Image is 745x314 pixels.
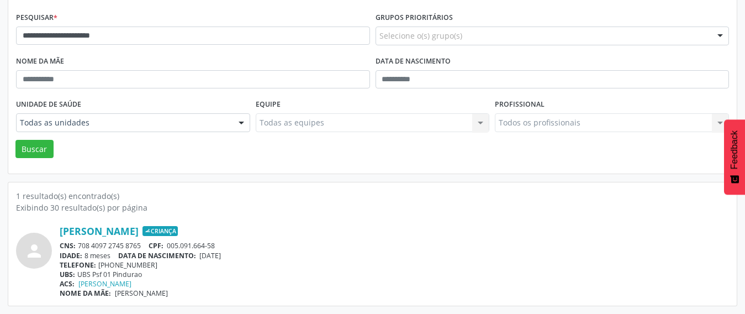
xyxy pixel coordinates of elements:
a: [PERSON_NAME] [60,225,139,237]
span: TELEFONE: [60,260,96,270]
span: Selecione o(s) grupo(s) [379,30,462,41]
span: [PERSON_NAME] [115,289,168,298]
a: [PERSON_NAME] [78,279,131,289]
span: Criança [142,226,178,236]
label: Pesquisar [16,9,57,27]
div: Exibindo 30 resultado(s) por página [16,202,729,213]
label: Profissional [495,96,545,113]
label: Data de nascimento [376,53,451,70]
div: [PHONE_NUMBER] [60,260,729,270]
label: Nome da mãe [16,53,64,70]
span: DATA DE NASCIMENTO: [118,251,196,260]
span: IDADE: [60,251,82,260]
span: ACS: [60,279,75,289]
i: person [24,241,44,261]
span: Feedback [730,130,739,169]
span: Todas as unidades [20,117,228,128]
button: Feedback - Mostrar pesquisa [724,119,745,195]
span: 005.091.664-58 [167,241,215,250]
label: Unidade de saúde [16,96,81,113]
span: CPF: [149,241,163,250]
span: NOME DA MÃE: [60,289,111,298]
div: 8 meses [60,251,729,260]
span: UBS: [60,270,75,279]
div: 708 4097 2745 8765 [60,241,729,250]
div: 1 resultado(s) encontrado(s) [16,190,729,202]
div: UBS Psf 01 Pindurao [60,270,729,279]
button: Buscar [15,140,54,159]
label: Grupos prioritários [376,9,453,27]
span: CNS: [60,241,76,250]
span: [DATE] [199,251,221,260]
label: Equipe [256,96,281,113]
